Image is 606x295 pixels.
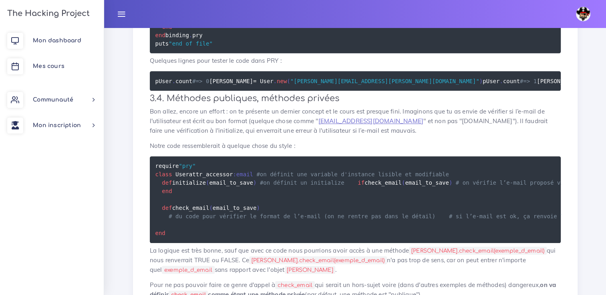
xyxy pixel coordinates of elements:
span: . [274,78,277,84]
span: #on définit un initialize [260,179,344,186]
h3: The Hacking Project [5,9,90,18]
p: La logique est très bonne, sauf que avec ce code nous pourrions avoir accès à une méthode qui nou... [150,246,561,275]
img: avatar [576,7,590,21]
span: def [162,205,172,211]
a: [EMAIL_ADDRESS][DOMAIN_NAME] [318,117,424,125]
span: # du code pour vérifier le format de l’e-mail (on ne rentre pas dans le détail) [169,213,435,219]
span: User [175,171,189,177]
span: def [162,179,172,186]
code: exemple_d_email [162,266,214,274]
span: ) [449,179,452,186]
span: Mon inscription [33,122,81,128]
span: "pry" [179,163,196,169]
code: [PERSON_NAME].check_email(exemple_d_email) [249,256,387,265]
span: ( [402,179,405,186]
span: User [159,78,172,84]
code: check_email [275,281,314,289]
span: ) [479,78,483,84]
span: #=> 1 [520,78,537,84]
span: :email [233,171,253,177]
p: Quelques lignes pour tester le code dans PRY : [150,56,561,66]
span: = [253,78,256,84]
span: "end of file" [169,40,213,46]
h3: 3.4. Méthodes publiques, méthodes privées [150,94,561,104]
span: . [172,78,175,84]
span: class [155,171,172,177]
p: Bon allez, encore un effort : on te présente un dernier concept et le cours est presque fini. Ima... [150,107,561,136]
p: Notre code ressemblerait à quelque chose du style : [150,141,561,151]
span: end [162,188,172,194]
span: ) [256,205,260,211]
span: . [189,32,192,38]
span: User [260,78,274,84]
span: Mes cours [33,63,64,69]
span: #=> 0 [192,78,209,84]
code: [PERSON_NAME].check_email(exemple_d_email) [409,247,547,255]
span: ( [206,179,209,186]
span: new [277,78,287,84]
span: ) [253,179,256,186]
span: #on définit une variable d'instance lisible et modifiable [256,171,449,177]
span: if [358,179,364,186]
span: User [486,78,500,84]
span: "[PERSON_NAME][EMAIL_ADDRESS][PERSON_NAME][DOMAIN_NAME]" [290,78,479,84]
span: ( [209,205,212,211]
span: end [155,230,165,236]
span: ( [287,78,290,84]
code: [PERSON_NAME] [285,266,336,274]
span: Mon dashboard [33,38,81,44]
span: end [155,32,165,38]
span: . [499,78,503,84]
span: Communauté [33,97,73,103]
